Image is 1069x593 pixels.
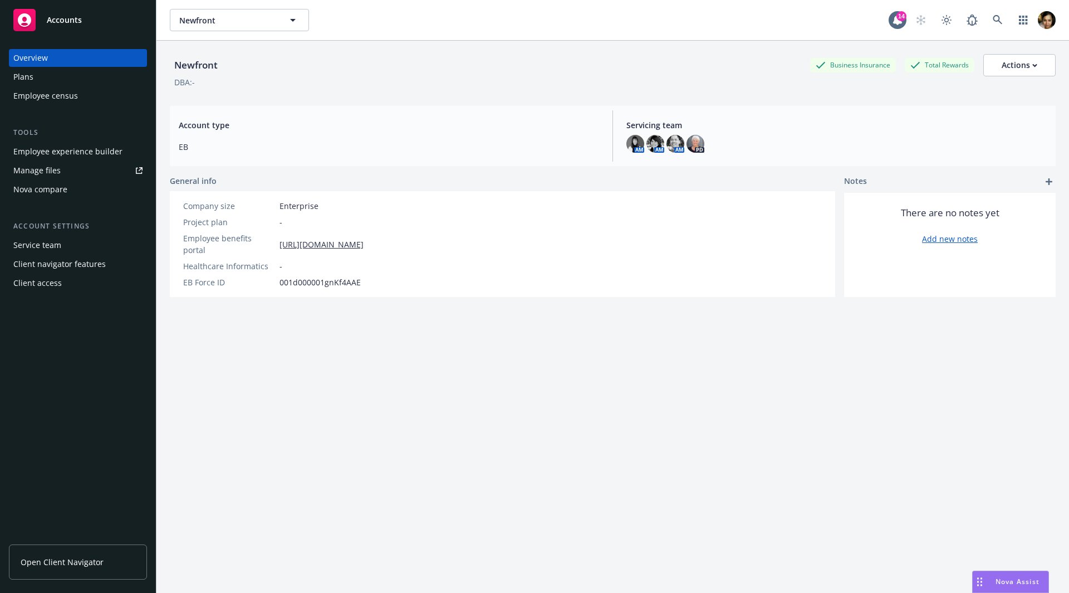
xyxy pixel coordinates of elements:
div: Actions [1002,55,1037,76]
button: Nova Assist [972,571,1049,593]
a: Accounts [9,4,147,36]
a: Add new notes [922,233,978,245]
a: Client navigator features [9,255,147,273]
a: Nova compare [9,181,147,198]
div: Business Insurance [810,58,896,72]
div: Tools [9,127,147,138]
span: Enterprise [279,200,318,212]
div: Manage files [13,162,61,179]
div: Plans [13,68,33,86]
span: Newfront [179,14,276,26]
div: Account settings [9,221,147,232]
span: Account type [179,119,599,131]
img: photo [646,135,664,153]
a: Manage files [9,162,147,179]
span: Notes [844,175,867,188]
div: EB Force ID [183,276,275,288]
span: 001d000001gnKf4AAE [279,276,361,288]
div: Project plan [183,216,275,228]
span: - [279,216,282,228]
a: [URL][DOMAIN_NAME] [279,239,364,250]
img: photo [666,135,684,153]
div: Total Rewards [905,58,974,72]
div: DBA: - [174,76,195,88]
a: Report a Bug [961,9,983,31]
div: Drag to move [973,571,987,592]
a: Employee census [9,87,147,105]
a: Client access [9,274,147,292]
div: Employee benefits portal [183,232,275,256]
a: Search [987,9,1009,31]
div: Employee census [13,87,78,105]
span: - [279,260,282,272]
div: Overview [13,49,48,67]
span: EB [179,141,599,153]
button: Newfront [170,9,309,31]
a: Toggle theme [935,9,958,31]
div: Healthcare Informatics [183,260,275,272]
span: There are no notes yet [901,206,999,220]
button: Actions [983,54,1056,76]
span: Open Client Navigator [21,556,104,568]
div: 14 [896,11,906,21]
a: Overview [9,49,147,67]
img: photo [626,135,644,153]
img: photo [686,135,704,153]
div: Nova compare [13,181,67,198]
div: Newfront [170,58,222,72]
div: Client navigator features [13,255,106,273]
a: Start snowing [910,9,932,31]
span: General info [170,175,217,187]
span: Servicing team [626,119,1047,131]
span: Nova Assist [996,577,1039,586]
div: Service team [13,236,61,254]
a: Switch app [1012,9,1034,31]
div: Employee experience builder [13,143,122,161]
div: Client access [13,274,62,292]
a: add [1042,175,1056,188]
a: Employee experience builder [9,143,147,161]
div: Company size [183,200,275,212]
span: Accounts [47,16,82,25]
a: Service team [9,236,147,254]
a: Plans [9,68,147,86]
img: photo [1038,11,1056,29]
